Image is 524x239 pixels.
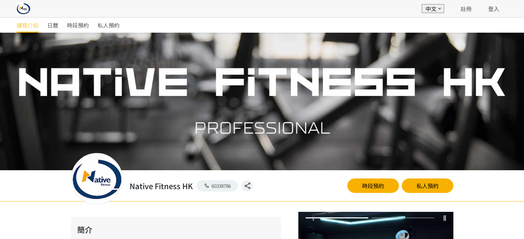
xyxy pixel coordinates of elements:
span: 時段預約 [67,21,89,29]
a: 註冊 [461,4,472,13]
h2: Native Fitness HK [130,180,193,192]
a: 60338786 [196,180,238,192]
a: 登入 [488,4,499,13]
a: 日曆 [47,18,58,33]
a: 時段預約 [347,178,399,193]
span: 私人預約 [97,21,120,29]
a: 私人預約 [97,18,120,33]
span: 課程介紹 [17,21,39,29]
img: img_61cdad2b00575 [17,2,30,15]
a: 私人預約 [402,178,453,193]
h2: 簡介 [77,224,275,235]
a: 時段預約 [67,18,89,33]
a: 課程介紹 [17,18,39,33]
span: 日曆 [47,21,58,29]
